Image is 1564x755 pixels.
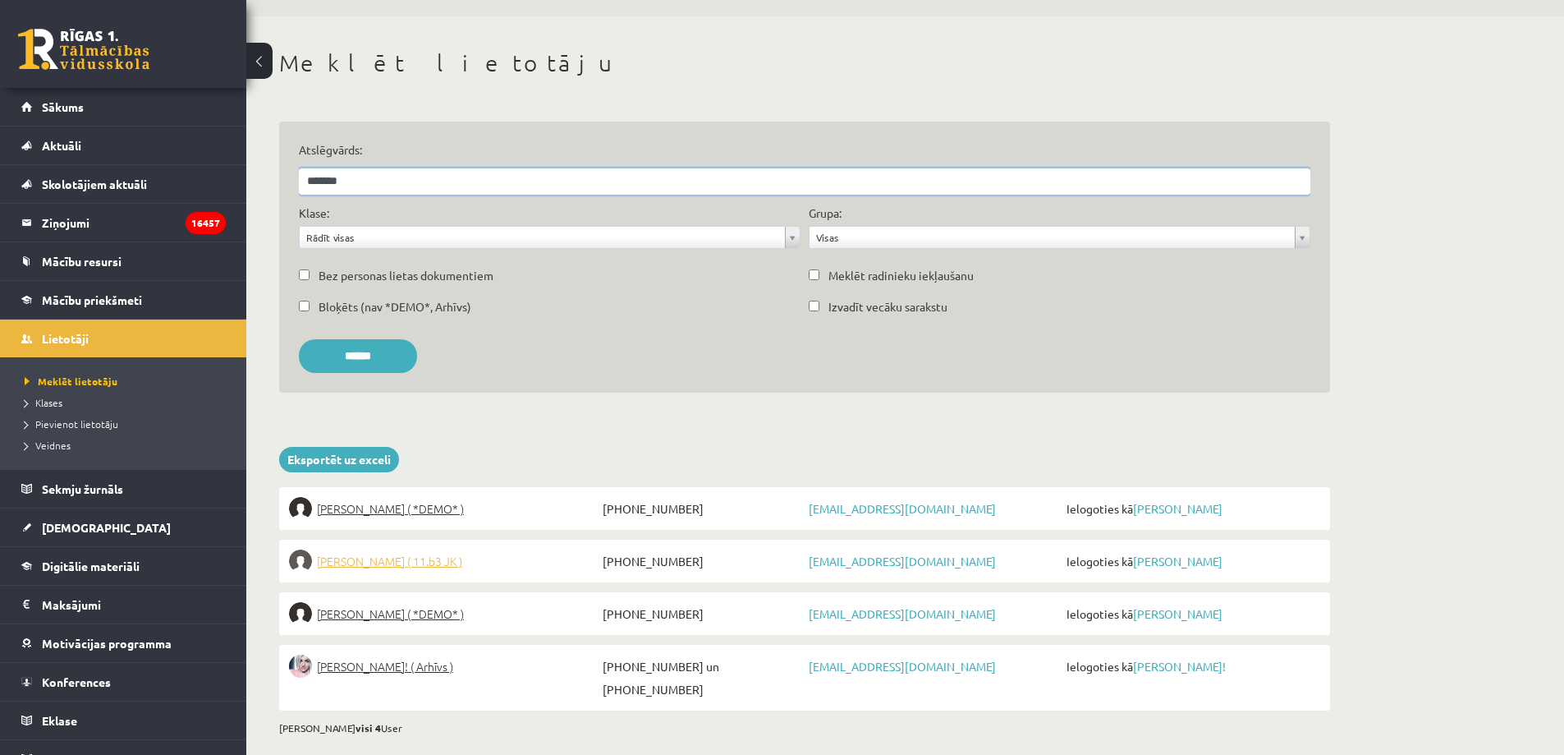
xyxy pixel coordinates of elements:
a: Mācību priekšmeti [21,281,226,319]
a: Eksportēt uz exceli [279,447,399,472]
span: Motivācijas programma [42,636,172,651]
span: [PHONE_NUMBER] un [PHONE_NUMBER] [599,655,805,701]
a: [PERSON_NAME] ( *DEMO* ) [289,602,599,625]
span: Ielogoties kā [1062,497,1320,520]
img: Dagnija Rukmane! [289,655,312,678]
span: Ielogoties kā [1062,550,1320,573]
span: [PHONE_NUMBER] [599,550,805,573]
label: Atslēgvārds: [299,141,1310,159]
span: Sekmju žurnāls [42,481,123,496]
span: Ielogoties kā [1062,602,1320,625]
span: [PERSON_NAME] ( *DEMO* ) [317,497,464,520]
a: Digitālie materiāli [21,547,226,585]
span: Digitālie materiāli [42,559,140,573]
span: [PERSON_NAME]! ( Arhīvs ) [317,655,453,678]
h1: Meklēt lietotāju [279,49,1330,77]
span: Sākums [42,99,84,114]
a: Rādīt visas [300,227,800,248]
a: Konferences [21,663,226,701]
a: [PERSON_NAME]! ( Arhīvs ) [289,655,599,678]
a: [PERSON_NAME] [1133,606,1222,621]
span: [PHONE_NUMBER] [599,497,805,520]
a: [EMAIL_ADDRESS][DOMAIN_NAME] [809,659,996,674]
a: [EMAIL_ADDRESS][DOMAIN_NAME] [809,501,996,516]
a: Sekmju žurnāls [21,470,226,508]
label: Izvadīt vecāku sarakstu [828,298,947,315]
span: Ielogoties kā [1062,655,1320,678]
a: Mācību resursi [21,242,226,280]
a: Pievienot lietotāju [25,417,230,431]
a: Lietotāji [21,320,226,357]
b: visi 4 [355,721,381,734]
a: Visas [810,227,1309,248]
span: Visas [816,227,1288,248]
a: Eklase [21,702,226,739]
span: Meklēt lietotāju [25,375,117,388]
label: Bez personas lietas dokumentiem [319,267,493,284]
span: Skolotājiem aktuāli [42,177,147,191]
a: [PERSON_NAME] [1133,501,1222,516]
span: Eklase [42,713,77,728]
a: [PERSON_NAME] ( 11.b3 JK ) [289,550,599,573]
label: Bloķēts (nav *DEMO*, Arhīvs) [319,298,471,315]
span: [PERSON_NAME] ( *DEMO* ) [317,602,464,625]
span: [DEMOGRAPHIC_DATA] [42,520,171,535]
a: [EMAIL_ADDRESS][DOMAIN_NAME] [809,606,996,621]
legend: Maksājumi [42,586,226,624]
legend: Ziņojumi [42,204,226,242]
span: Mācību resursi [42,254,122,269]
label: Klase: [299,205,329,222]
a: [PERSON_NAME] [1133,554,1222,569]
span: Rādīt visas [306,227,778,248]
label: Meklēt radinieku iekļaušanu [828,267,974,284]
span: Klases [25,396,62,409]
i: 16457 [186,212,226,234]
label: Grupa: [809,205,842,222]
span: Konferences [42,674,111,689]
span: Pievienot lietotāju [25,417,118,430]
span: Aktuāli [42,138,81,153]
a: Rīgas 1. Tālmācības vidusskola [18,29,149,70]
span: Mācību priekšmeti [42,292,142,307]
a: Klases [25,395,230,410]
a: [PERSON_NAME]! [1133,659,1226,674]
span: Veidnes [25,439,71,452]
a: [PERSON_NAME] ( *DEMO* ) [289,497,599,520]
img: Agnese Rukmane [289,550,312,573]
a: Motivācijas programma [21,624,226,662]
a: Maksājumi [21,586,226,624]
a: Sākums [21,88,226,126]
span: [PERSON_NAME] ( 11.b3 JK ) [317,550,462,573]
a: Skolotājiem aktuāli [21,165,226,203]
img: Anete Rukmane [289,602,312,625]
a: [DEMOGRAPHIC_DATA] [21,509,226,546]
span: Lietotāji [42,331,89,346]
a: [EMAIL_ADDRESS][DOMAIN_NAME] [809,554,996,569]
span: [PHONE_NUMBER] [599,602,805,625]
div: [PERSON_NAME] User [279,720,1330,735]
a: Veidnes [25,438,230,453]
a: Ziņojumi16457 [21,204,226,242]
a: Aktuāli [21,127,226,164]
a: Meklēt lietotāju [25,374,230,389]
img: Jūlija Jūlija [289,497,312,520]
